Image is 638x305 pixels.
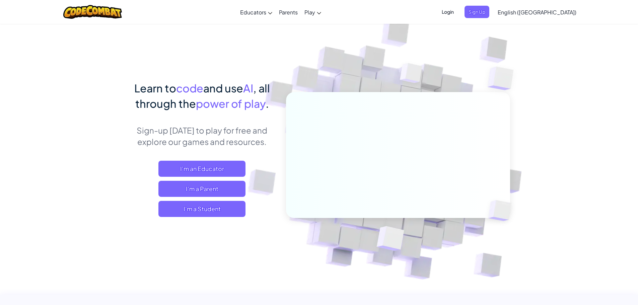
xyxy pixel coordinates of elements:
[158,201,245,217] button: I'm a Student
[243,81,253,95] span: AI
[465,6,489,18] button: Sign Up
[63,5,122,19] img: CodeCombat logo
[128,125,276,147] p: Sign-up [DATE] to play for free and explore our games and resources.
[494,3,580,21] a: English ([GEOGRAPHIC_DATA])
[196,97,266,110] span: power of play
[276,3,301,21] a: Parents
[438,6,458,18] button: Login
[203,81,243,95] span: and use
[237,3,276,21] a: Educators
[498,9,576,16] span: English ([GEOGRAPHIC_DATA])
[387,50,435,100] img: Overlap cubes
[158,181,245,197] a: I'm a Parent
[158,161,245,177] a: I'm an Educator
[360,212,420,268] img: Overlap cubes
[134,81,176,95] span: Learn to
[240,9,266,16] span: Educators
[474,50,532,107] img: Overlap cubes
[304,9,315,16] span: Play
[301,3,325,21] a: Play
[477,186,527,235] img: Overlap cubes
[266,97,269,110] span: .
[176,81,203,95] span: code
